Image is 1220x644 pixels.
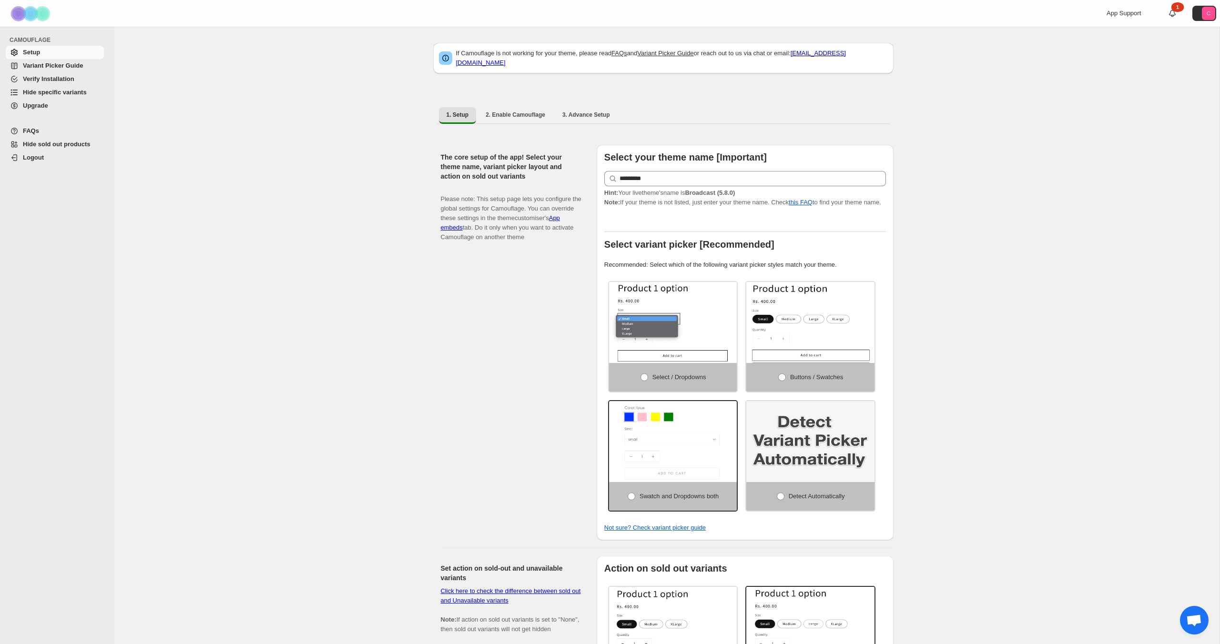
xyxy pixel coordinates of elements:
a: Variant Picker Guide [637,50,693,57]
span: Avatar with initials C [1202,7,1215,20]
img: Select / Dropdowns [609,282,737,363]
span: Swatch and Dropdowns both [640,493,719,500]
span: Verify Installation [23,75,74,82]
p: Please note: This setup page lets you configure the global settings for Camouflage. You can overr... [441,185,581,242]
p: If Camouflage is not working for your theme, please read and or reach out to us via chat or email: [456,49,888,68]
span: FAQs [23,127,39,134]
b: Select variant picker [Recommended] [604,239,774,250]
h2: Set action on sold-out and unavailable variants [441,563,581,583]
b: Note: [441,616,457,623]
a: Setup [6,46,104,59]
span: 1. Setup [447,111,469,119]
a: Variant Picker Guide [6,59,104,72]
span: Variant Picker Guide [23,62,83,69]
a: Not sure? Check variant picker guide [604,524,706,531]
p: If your theme is not listed, just enter your theme name. Check to find your theme name. [604,188,886,207]
span: Logout [23,154,44,161]
h2: The core setup of the app! Select your theme name, variant picker layout and action on sold out v... [441,152,581,181]
a: Hide specific variants [6,86,104,99]
a: 1 [1168,9,1177,18]
span: If action on sold out variants is set to "None", then sold out variants will not get hidden [441,587,581,633]
span: 2. Enable Camouflage [486,111,545,119]
span: Hide sold out products [23,141,91,148]
b: Action on sold out variants [604,563,727,574]
div: 1 [1171,2,1184,12]
p: Recommended: Select which of the following variant picker styles match your theme. [604,260,886,270]
span: Detect Automatically [789,493,845,500]
strong: Broadcast (5.8.0) [685,189,735,196]
span: Hide specific variants [23,89,87,96]
strong: Note: [604,199,620,206]
a: Logout [6,151,104,164]
a: this FAQ [789,199,813,206]
a: FAQs [611,50,627,57]
span: Buttons / Swatches [790,373,843,381]
span: App Support [1107,10,1141,17]
img: Buttons / Swatches [746,282,874,363]
a: Verify Installation [6,72,104,86]
span: Select / Dropdowns [652,373,706,381]
b: Select your theme name [Important] [604,152,767,162]
strong: Hint: [604,189,619,196]
button: Avatar with initials C [1192,6,1216,21]
text: C [1207,10,1210,16]
span: Your live theme's name is [604,189,735,196]
a: Upgrade [6,99,104,112]
span: Setup [23,49,40,56]
a: Hide sold out products [6,138,104,151]
img: Swatch and Dropdowns both [609,401,737,482]
span: 3. Advance Setup [562,111,610,119]
span: CAMOUFLAGE [10,36,108,44]
img: Camouflage [8,0,55,27]
a: FAQs [6,124,104,138]
span: Upgrade [23,102,48,109]
img: Detect Automatically [746,401,874,482]
a: Click here to check the difference between sold out and Unavailable variants [441,587,581,604]
a: Open chat [1180,606,1209,634]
